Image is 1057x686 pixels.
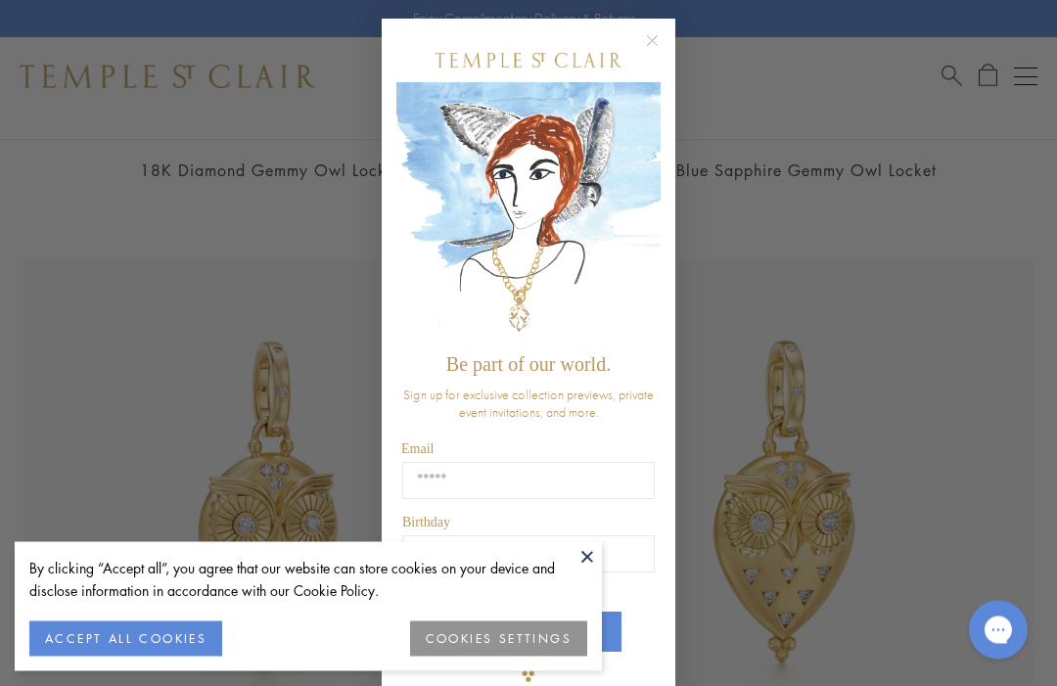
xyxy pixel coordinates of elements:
button: ACCEPT ALL COOKIES [29,621,222,657]
input: Email [402,463,655,500]
button: COOKIES SETTINGS [410,621,587,657]
div: By clicking “Accept all”, you agree that our website can store cookies on your device and disclos... [29,557,587,602]
img: Temple St. Clair [436,54,621,69]
span: Email [401,442,434,457]
span: Be part of our world. [446,354,611,376]
img: c4a9eb12-d91a-4d4a-8ee0-386386f4f338.jpeg [396,83,661,344]
span: Sign up for exclusive collection previews, private event invitations, and more. [403,387,654,422]
span: Birthday [402,516,450,530]
button: Close dialog [650,39,674,64]
iframe: Gorgias live chat messenger [959,594,1037,666]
